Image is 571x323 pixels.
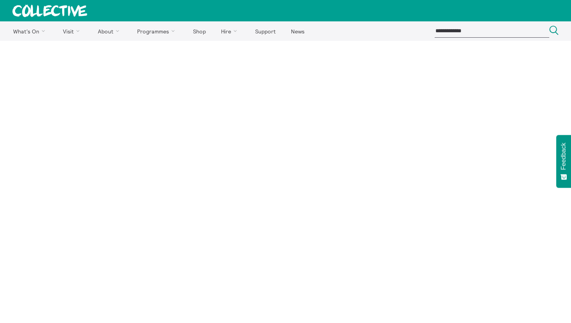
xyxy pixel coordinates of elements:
[56,21,90,41] a: Visit
[131,21,185,41] a: Programmes
[91,21,129,41] a: About
[248,21,282,41] a: Support
[6,21,55,41] a: What's On
[284,21,311,41] a: News
[560,143,567,170] span: Feedback
[556,135,571,188] button: Feedback - Show survey
[214,21,247,41] a: Hire
[186,21,212,41] a: Shop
